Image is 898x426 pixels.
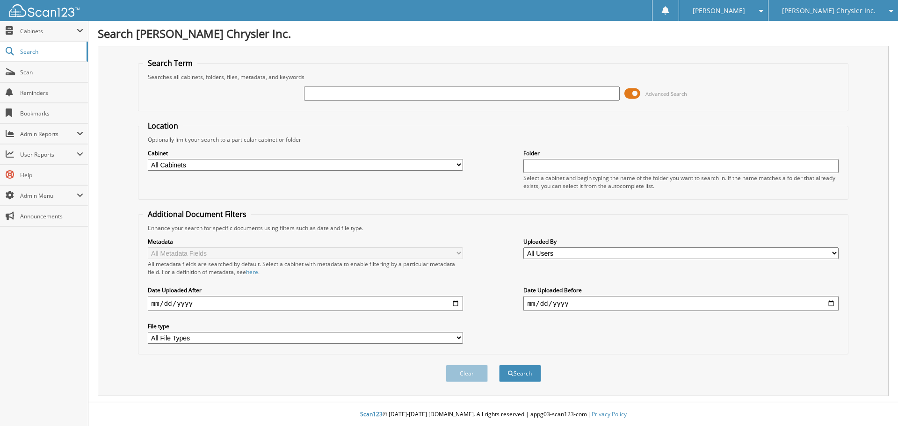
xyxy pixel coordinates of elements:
[20,109,83,117] span: Bookmarks
[143,73,844,81] div: Searches all cabinets, folders, files, metadata, and keywords
[446,365,488,382] button: Clear
[523,174,839,190] div: Select a cabinet and begin typing the name of the folder you want to search in. If the name match...
[20,68,83,76] span: Scan
[20,192,77,200] span: Admin Menu
[246,268,258,276] a: here
[20,48,82,56] span: Search
[148,286,463,294] label: Date Uploaded After
[20,151,77,159] span: User Reports
[693,8,745,14] span: [PERSON_NAME]
[20,171,83,179] span: Help
[148,260,463,276] div: All metadata fields are searched by default. Select a cabinet with metadata to enable filtering b...
[523,286,839,294] label: Date Uploaded Before
[523,296,839,311] input: end
[98,26,889,41] h1: Search [PERSON_NAME] Chrysler Inc.
[148,322,463,330] label: File type
[523,149,839,157] label: Folder
[851,381,898,426] iframe: Chat Widget
[20,89,83,97] span: Reminders
[645,90,687,97] span: Advanced Search
[148,296,463,311] input: start
[499,365,541,382] button: Search
[148,238,463,245] label: Metadata
[523,238,839,245] label: Uploaded By
[20,130,77,138] span: Admin Reports
[782,8,876,14] span: [PERSON_NAME] Chrysler Inc.
[148,149,463,157] label: Cabinet
[592,410,627,418] a: Privacy Policy
[9,4,80,17] img: scan123-logo-white.svg
[20,212,83,220] span: Announcements
[143,58,197,68] legend: Search Term
[143,224,844,232] div: Enhance your search for specific documents using filters such as date and file type.
[88,403,898,426] div: © [DATE]-[DATE] [DOMAIN_NAME]. All rights reserved | appg03-scan123-com |
[20,27,77,35] span: Cabinets
[143,209,251,219] legend: Additional Document Filters
[143,136,844,144] div: Optionally limit your search to a particular cabinet or folder
[143,121,183,131] legend: Location
[360,410,383,418] span: Scan123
